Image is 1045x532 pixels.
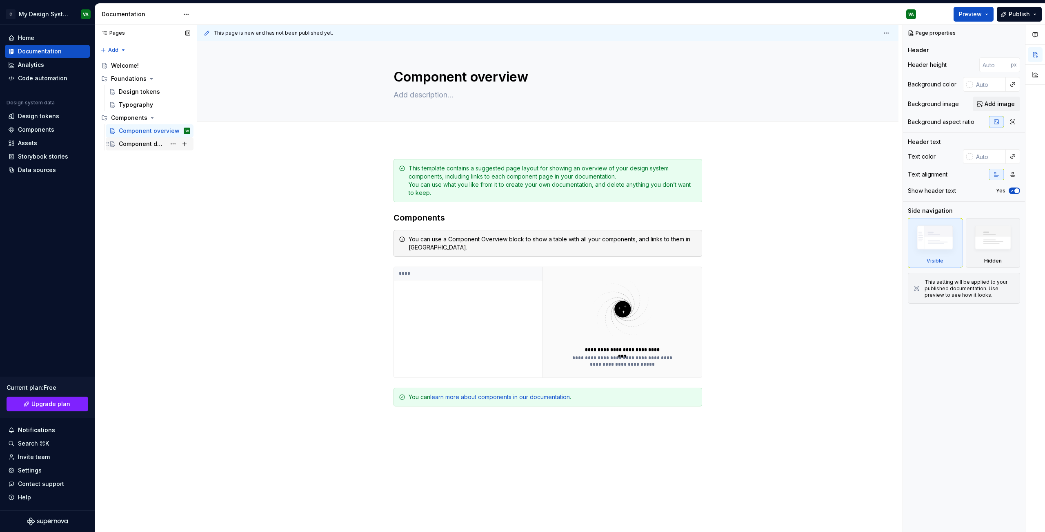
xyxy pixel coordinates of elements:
a: Welcome! [98,59,193,72]
div: Design tokens [119,88,160,96]
span: Upgrade plan [31,400,70,408]
svg: Supernova Logo [27,517,68,525]
div: You can . [409,393,697,401]
button: Add [98,44,129,56]
a: Analytics [5,58,90,71]
div: Components [98,111,193,124]
div: VA [908,11,914,18]
textarea: Component overview [392,67,700,87]
div: You can use a Component Overview block to show a table with all your components, and links to the... [409,235,697,252]
div: Design system data [7,99,55,106]
button: Notifications [5,424,90,437]
span: This page is new and has not been published yet. [213,30,333,36]
div: Background aspect ratio [908,118,974,126]
div: Background color [908,80,956,88]
a: Design tokens [5,110,90,123]
div: Header height [908,61,947,69]
a: Design tokens [106,85,193,98]
a: Components [5,123,90,136]
div: Typography [119,101,153,109]
div: This setting will be applied to your published documentation. Use preview to see how it looks. [925,279,1015,298]
input: Auto [979,57,1011,72]
input: Auto [973,77,1006,92]
div: Search ⌘K [18,439,49,448]
div: Header text [908,138,941,146]
button: Search ⌘K [5,437,90,450]
a: Settings [5,464,90,477]
span: Publish [1009,10,1030,18]
a: Invite team [5,450,90,464]
div: Text alignment [908,170,947,179]
div: Assets [18,139,37,147]
button: Preview [954,7,994,22]
label: Yes [996,188,1005,194]
button: Help [5,491,90,504]
a: Assets [5,137,90,150]
div: Home [18,34,34,42]
div: Contact support [18,480,64,488]
a: Code automation [5,72,90,85]
div: Components [111,114,147,122]
div: Data sources [18,166,56,174]
div: C [6,9,16,19]
button: CMy Design SystemVA [2,5,93,23]
div: Analytics [18,61,44,69]
a: Component overviewVA [106,124,193,137]
span: Add [108,47,118,53]
a: learn more about components in our documentation [430,393,570,400]
div: Foundations [111,75,147,83]
a: Home [5,31,90,44]
a: Component detail [106,137,193,150]
div: Visible [908,218,963,268]
div: Documentation [18,47,62,55]
a: Storybook stories [5,150,90,163]
button: Add image [973,97,1020,111]
p: px [1011,62,1017,68]
a: Upgrade plan [7,397,88,411]
div: Component overview [119,127,180,135]
span: Preview [959,10,982,18]
div: Page tree [98,59,193,150]
div: Design tokens [18,112,59,120]
div: Hidden [984,258,1002,264]
div: My Design System [19,10,71,18]
a: Data sources [5,163,90,177]
div: Visible [927,258,943,264]
input: Auto [973,149,1006,164]
div: Text color [908,152,936,161]
div: Current plan : Free [7,384,88,392]
div: Background image [908,100,959,108]
div: Documentation [102,10,179,18]
div: Code automation [18,74,67,82]
div: Welcome! [111,62,139,70]
div: Help [18,493,31,501]
div: Component detail [119,140,166,148]
div: Foundations [98,72,193,85]
a: Typography [106,98,193,111]
button: Contact support [5,477,90,490]
a: Documentation [5,45,90,58]
div: Show header text [908,187,956,195]
div: Settings [18,466,42,475]
div: Invite team [18,453,50,461]
button: Publish [997,7,1042,22]
div: Side navigation [908,207,953,215]
div: Notifications [18,426,55,434]
div: Pages [98,30,125,36]
div: Storybook stories [18,152,68,161]
div: VA [185,127,189,135]
h3: Components [394,212,702,223]
div: Header [908,46,929,54]
div: VA [83,11,89,18]
div: Components [18,126,54,134]
span: Add image [985,100,1015,108]
div: This template contains a suggested page layout for showing an overview of your design system comp... [409,164,697,197]
div: Hidden [966,218,1021,268]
